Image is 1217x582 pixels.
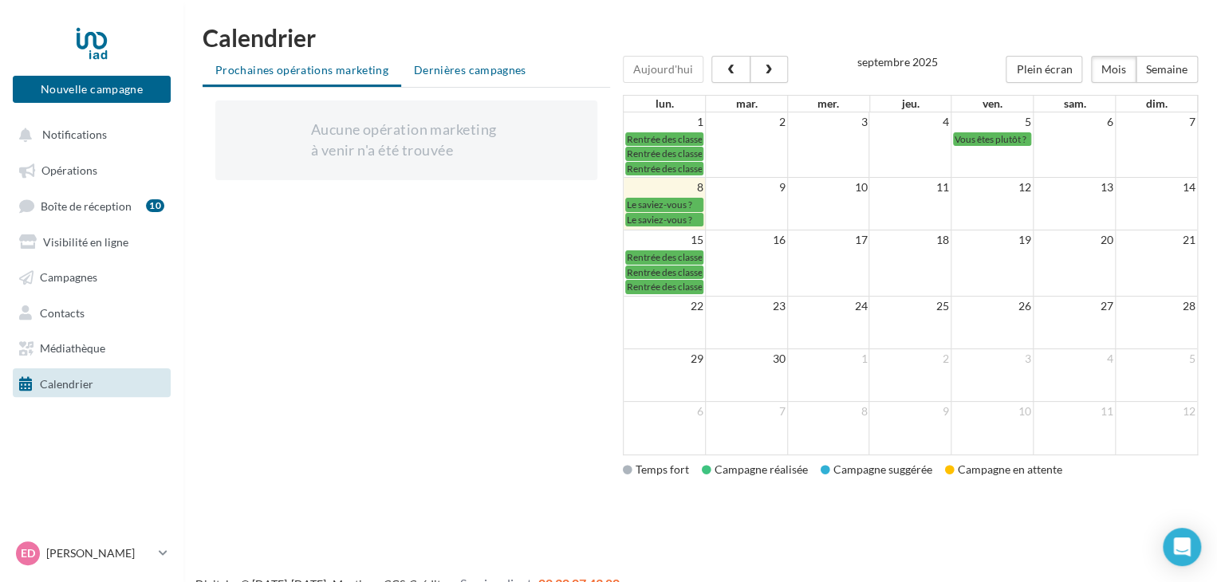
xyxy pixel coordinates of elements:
[203,26,1198,49] h1: Calendrier
[624,96,706,112] th: lun.
[627,163,827,175] span: Rentrée des classes développement (conseillère)
[869,401,951,421] td: 9
[787,96,869,112] th: mer.
[627,199,692,210] span: Le saviez-vous ?
[821,462,932,478] div: Campagne suggérée
[625,250,703,264] a: Rentrée des classes développement (conseillère)
[1034,96,1116,112] th: sam.
[10,262,174,290] a: Campagnes
[951,296,1034,316] td: 26
[624,112,706,132] td: 1
[951,348,1034,368] td: 3
[787,401,869,421] td: 8
[624,230,706,250] td: 15
[41,199,132,212] span: Boîte de réception
[1033,112,1115,132] td: 6
[40,341,105,355] span: Médiathèque
[869,348,951,368] td: 2
[1136,56,1198,83] button: Semaine
[787,112,869,132] td: 3
[10,191,174,220] a: Boîte de réception10
[40,270,97,284] span: Campagnes
[627,133,736,145] span: Rentrée des classes (mère)
[1033,178,1115,198] td: 13
[869,112,951,132] td: 4
[953,132,1031,146] a: Vous êtes plutôt ?
[869,96,951,112] th: jeu.
[10,368,174,397] a: Calendrier
[215,63,388,77] span: Prochaines opérations marketing
[13,538,171,568] a: ED [PERSON_NAME]
[705,401,787,421] td: 7
[43,234,128,248] span: Visibilité en ligne
[10,332,174,361] a: Médiathèque
[625,280,703,293] a: Rentrée des classes développement (conseillère)
[40,376,93,390] span: Calendrier
[705,348,787,368] td: 30
[46,545,152,561] p: [PERSON_NAME]
[951,401,1034,421] td: 10
[625,147,703,160] a: Rentrée des classes (mère)
[1115,178,1197,198] td: 14
[1033,401,1115,421] td: 11
[869,178,951,198] td: 11
[625,162,703,175] a: Rentrée des classes développement (conseillère)
[951,230,1034,250] td: 19
[857,56,937,68] h2: septembre 2025
[1091,56,1136,83] button: Mois
[1033,348,1115,368] td: 4
[1163,528,1201,566] div: Open Intercom Messenger
[1033,296,1115,316] td: 27
[146,199,164,212] div: 10
[624,296,706,316] td: 22
[10,226,174,255] a: Visibilité en ligne
[627,214,692,226] span: Le saviez-vous ?
[623,56,703,83] button: Aujourd'hui
[705,96,787,112] th: mar.
[21,545,35,561] span: ED
[705,112,787,132] td: 2
[625,132,703,146] a: Rentrée des classes (mère)
[705,230,787,250] td: 16
[624,348,706,368] td: 29
[414,63,526,77] span: Dernières campagnes
[787,230,869,250] td: 17
[624,401,706,421] td: 6
[1116,96,1198,112] th: dim.
[10,155,174,183] a: Opérations
[787,296,869,316] td: 24
[1006,56,1082,83] button: Plein écran
[955,133,1026,145] span: Vous êtes plutôt ?
[951,178,1034,198] td: 12
[1115,112,1197,132] td: 7
[1115,230,1197,250] td: 21
[705,296,787,316] td: 23
[40,305,85,319] span: Contacts
[625,265,703,279] a: Rentrée des classes développement (conseillère)
[42,128,107,141] span: Notifications
[41,163,97,177] span: Opérations
[1115,401,1197,421] td: 12
[625,198,703,211] a: Le saviez-vous ?
[787,178,869,198] td: 10
[1115,296,1197,316] td: 28
[1115,348,1197,368] td: 5
[625,213,703,226] a: Le saviez-vous ?
[787,348,869,368] td: 1
[945,462,1062,478] div: Campagne en attente
[10,120,167,148] button: Notifications
[869,296,951,316] td: 25
[627,266,827,278] span: Rentrée des classes développement (conseillère)
[869,230,951,250] td: 18
[627,251,827,263] span: Rentrée des classes développement (conseillère)
[623,462,689,478] div: Temps fort
[705,178,787,198] td: 9
[627,147,736,159] span: Rentrée des classes (mère)
[702,462,808,478] div: Campagne réalisée
[951,112,1034,132] td: 5
[1033,230,1115,250] td: 20
[951,96,1034,112] th: ven.
[627,281,827,293] span: Rentrée des classes développement (conseillère)
[624,178,706,198] td: 8
[10,297,174,326] a: Contacts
